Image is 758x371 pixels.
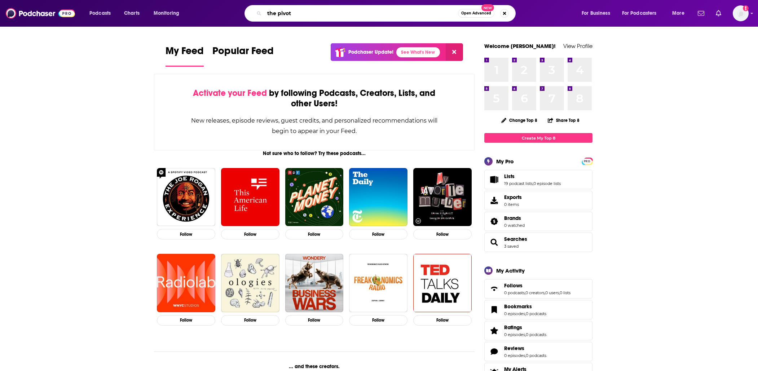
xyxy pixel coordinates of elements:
a: 0 users [545,290,559,295]
a: Searches [487,237,501,247]
span: Open Advanced [461,12,491,15]
a: 0 watched [504,223,525,228]
span: For Podcasters [622,8,657,18]
a: Brands [504,215,525,221]
span: Ratings [504,324,522,331]
span: Activate your Feed [193,88,267,98]
span: Bookmarks [504,303,532,310]
span: More [672,8,684,18]
a: View Profile [563,43,592,49]
img: The Joe Rogan Experience [157,168,215,226]
button: Change Top 8 [497,116,542,125]
span: Lists [504,173,515,180]
div: ... and these creators. [154,363,475,370]
a: Show notifications dropdown [695,7,707,19]
div: Search podcasts, credits, & more... [251,5,523,22]
a: 0 podcasts [526,353,546,358]
span: , [525,332,526,337]
a: Bookmarks [504,303,546,310]
a: Welcome [PERSON_NAME]! [484,43,556,49]
a: 0 episodes [504,332,525,337]
a: 0 podcasts [504,290,525,295]
span: My Feed [166,45,204,61]
img: Business Wars [285,254,344,312]
a: Follows [504,282,570,289]
img: Radiolab [157,254,215,312]
button: open menu [149,8,189,19]
a: Searches [504,236,527,242]
a: 0 lists [560,290,570,295]
span: Popular Feed [212,45,274,61]
span: Exports [504,194,522,200]
img: My Favorite Murder with Karen Kilgariff and Georgia Hardstark [413,168,472,226]
span: Exports [487,195,501,206]
a: Planet Money [285,168,344,226]
a: 0 episodes [504,311,525,316]
a: 3 saved [504,244,519,249]
a: Freakonomics Radio [349,254,407,312]
button: open menu [84,8,120,19]
span: Brands [504,215,521,221]
a: Reviews [487,346,501,357]
span: Follows [504,282,523,289]
p: Podchaser Update! [348,49,393,55]
a: Create My Top 8 [484,133,592,143]
a: Ratings [487,326,501,336]
span: 0 items [504,202,522,207]
button: open menu [617,8,667,19]
a: Bookmarks [487,305,501,315]
button: Show profile menu [733,5,749,21]
span: , [525,353,526,358]
div: Not sure who to follow? Try these podcasts... [154,150,475,156]
button: Follow [349,229,407,239]
a: TED Talks Daily [413,254,472,312]
img: This American Life [221,168,279,226]
a: Show notifications dropdown [713,7,724,19]
a: 0 episodes [504,353,525,358]
img: Ologies with Alie Ward [221,254,279,312]
span: Podcasts [89,8,111,18]
span: New [481,4,494,11]
span: Charts [124,8,140,18]
span: For Business [582,8,610,18]
span: Ratings [484,321,592,340]
span: Reviews [504,345,524,352]
a: Charts [119,8,144,19]
a: 0 creators [525,290,545,295]
span: Monitoring [154,8,179,18]
img: Podchaser - Follow, Share and Rate Podcasts [6,6,75,20]
a: Follows [487,284,501,294]
a: Brands [487,216,501,226]
img: The Daily [349,168,407,226]
button: Follow [221,229,279,239]
a: PRO [583,158,591,164]
span: Searches [484,233,592,252]
button: Follow [157,315,215,326]
a: Reviews [504,345,546,352]
button: Follow [413,229,472,239]
span: , [559,290,560,295]
a: Lists [487,175,501,185]
span: , [525,311,526,316]
span: Lists [484,170,592,189]
span: Follows [484,279,592,299]
button: Follow [413,315,472,326]
a: 0 episode lists [533,181,561,186]
button: open menu [577,8,619,19]
a: Exports [484,191,592,210]
button: Share Top 8 [547,113,580,127]
button: Open AdvancedNew [458,9,494,18]
button: open menu [667,8,693,19]
a: 0 podcasts [526,332,546,337]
